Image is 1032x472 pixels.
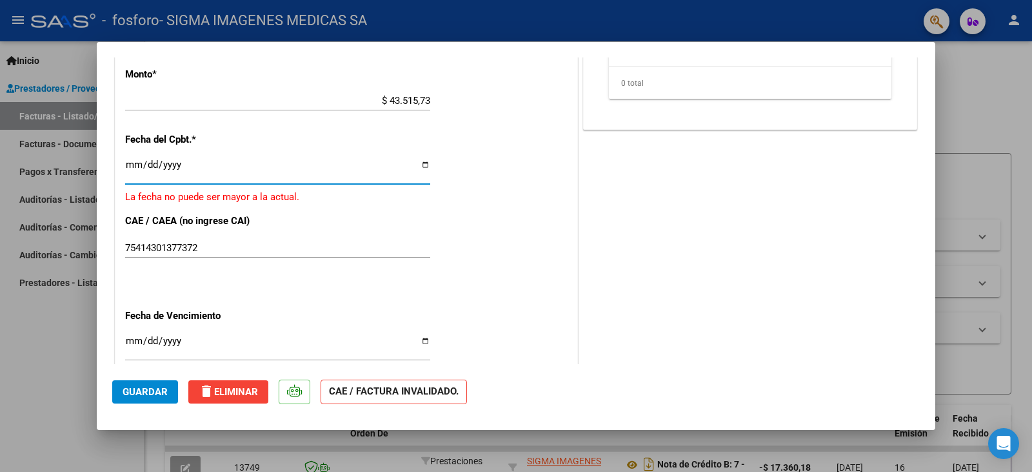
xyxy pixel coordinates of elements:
div: Open Intercom Messenger [988,428,1019,459]
p: Fecha de Vencimiento [125,309,258,323]
p: La fecha no puede ser mayor a la actual. [125,190,568,205]
p: CAE / CAEA (no ingrese CAI) [125,214,258,229]
p: Monto [125,67,258,82]
div: 0 total [609,67,891,99]
span: Guardar [123,386,168,398]
strong: CAE / FACTURA INVALIDADO. [321,380,467,405]
mat-icon: delete [199,384,214,399]
p: Fecha del Cpbt. [125,132,258,147]
span: Eliminar [199,386,258,398]
button: Guardar [112,380,178,404]
button: Eliminar [188,380,268,404]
